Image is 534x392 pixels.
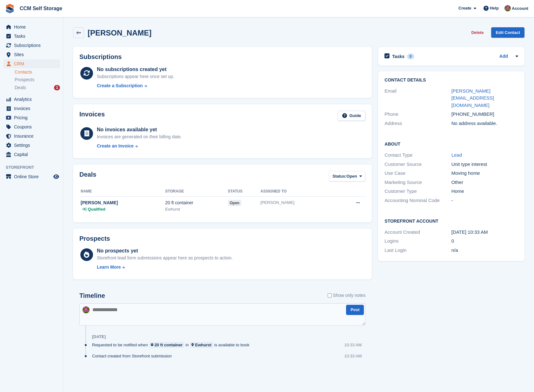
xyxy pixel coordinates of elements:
span: Subscriptions [14,41,52,50]
div: 20 ft container [154,342,183,348]
div: Moving home [451,170,518,177]
a: menu [3,95,60,104]
div: Accounting Nominal Code [384,197,451,204]
div: Requested to be notified when in is available to book [92,342,252,348]
span: Create [458,5,471,11]
span: Invoices [14,104,52,113]
div: Unit type interest [451,161,518,168]
div: 20 ft container [165,199,228,206]
div: Email [384,88,451,109]
a: Guide [338,111,366,121]
span: open [228,200,242,206]
div: Contact Type [384,152,451,159]
div: Learn More [97,264,121,271]
a: menu [3,23,60,31]
div: [PERSON_NAME] [260,199,336,206]
a: Prospects [15,76,60,83]
div: Use Case [384,170,451,177]
span: Settings [14,141,52,150]
div: Home [451,188,518,195]
a: Edit Contact [491,27,524,38]
button: Delete [469,27,486,38]
h2: Invoices [79,111,105,121]
span: Open [346,173,357,180]
th: Name [79,186,165,197]
a: menu [3,172,60,181]
a: Add [499,53,508,60]
div: Create a Subscription [97,82,143,89]
h2: Contact Details [384,78,518,83]
span: Help [490,5,499,11]
div: Storefront lead form submissions appear here as prospects to action. [97,255,233,261]
span: Qualified [88,206,105,212]
th: Storage [165,186,228,197]
h2: Deals [79,171,96,183]
a: menu [3,122,60,131]
div: Create an Invoice [97,143,134,149]
div: Invoices are generated on their billing date. [97,134,182,140]
a: menu [3,41,60,50]
div: No address available. [451,120,518,127]
div: [DATE] 10:33 AM [451,229,518,236]
label: Show only notes [328,292,366,299]
span: Sites [14,50,52,59]
a: menu [3,132,60,140]
span: Analytics [14,95,52,104]
a: Preview store [52,173,60,180]
div: Last Login [384,247,451,254]
a: Create an Invoice [97,143,182,149]
div: [PHONE_NUMBER] [451,111,518,118]
img: stora-icon-8386f47178a22dfd0bd8f6a31ec36ba5ce8667c1dd55bd0f319d3a0aa187defe.svg [5,4,15,13]
div: Customer Type [384,188,451,195]
button: Status: Open [329,171,365,181]
a: menu [3,50,60,59]
span: Online Store [14,172,52,181]
a: menu [3,113,60,122]
div: 10:33 AM [344,342,362,348]
span: Account [512,5,528,12]
h2: Storefront Account [384,218,518,224]
a: Ewhurst [190,342,213,348]
div: Customer Source [384,161,451,168]
button: Post [346,305,364,315]
div: [DATE] [92,334,106,339]
a: Deals 1 [15,84,60,91]
a: menu [3,32,60,41]
input: Show only notes [328,292,332,299]
h2: Tasks [392,54,404,59]
span: Tasks [14,32,52,41]
a: 20 ft container [149,342,184,348]
th: Assigned to [260,186,336,197]
div: No prospects yet [97,247,233,255]
span: Deals [15,85,26,91]
a: Learn More [97,264,233,271]
img: Tracy St Clair [83,306,90,313]
div: No subscriptions created yet [97,66,174,73]
span: Storefront [6,164,63,171]
div: Other [451,179,518,186]
div: - [451,197,518,204]
div: 10:33 AM [344,353,362,359]
h2: [PERSON_NAME] [88,29,151,37]
a: CCM Self Storage [17,3,65,14]
div: Phone [384,111,451,118]
h2: About [384,140,518,147]
span: Pricing [14,113,52,122]
a: menu [3,59,60,68]
div: 1 [54,85,60,90]
div: Address [384,120,451,127]
a: menu [3,141,60,150]
div: Ewhurst [195,342,211,348]
th: Status [228,186,261,197]
div: 0 [407,54,414,59]
span: Coupons [14,122,52,131]
h2: Timeline [79,292,105,299]
h2: Subscriptions [79,53,365,61]
span: Capital [14,150,52,159]
div: No invoices available yet [97,126,182,134]
div: n/a [451,247,518,254]
a: Contacts [15,69,60,75]
div: Contact created from Storefront submission [92,353,175,359]
span: | [85,206,86,212]
div: Subscriptions appear here once set up. [97,73,174,80]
